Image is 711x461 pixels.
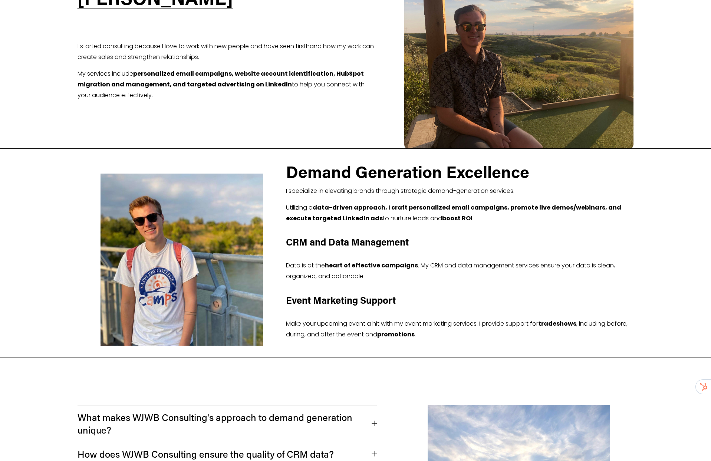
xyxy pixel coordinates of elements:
[286,294,396,306] strong: Event Marketing Support
[78,448,372,460] span: How does WJWB Consulting ensure the quality of CRM data?
[538,319,576,328] strong: tradeshows
[286,203,622,223] strong: data-driven approach, I craft personalized email campaigns, promote live demos/webinars, and exec...
[286,161,529,182] strong: Demand Generation Excellence
[286,186,634,197] p: I specialize in elevating brands through strategic demand-generation services.
[286,319,634,340] p: Make your upcoming event a hit with my event marketing services. I provide support for , includin...
[286,260,634,282] p: Data is at the . My CRM and data management services ensure your data is clean, organized, and ac...
[78,69,365,89] strong: personalized email campaigns, website account identification, HubSpot migration and management, a...
[442,214,473,223] strong: boost ROI
[286,236,409,248] strong: CRM and Data Management
[78,69,377,101] p: My services include to help you connect with your audience effectively.
[78,411,372,436] span: What makes WJWB Consulting's approach to demand generation unique?
[377,330,415,339] strong: promotions
[78,405,377,442] button: What makes WJWB Consulting's approach to demand generation unique?
[78,41,377,63] p: I started consulting because I love to work with new people and have seen firsthand how my work c...
[286,202,634,224] p: Utilizing a to nurture leads and .
[325,261,418,270] strong: heart of effective campaigns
